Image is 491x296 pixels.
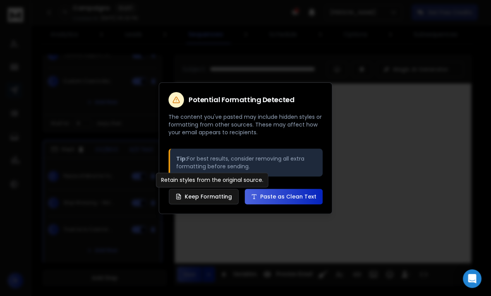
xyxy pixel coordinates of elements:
[176,155,316,170] p: For best results, consider removing all extra formatting before sending.
[176,155,187,163] strong: Tip:
[168,113,323,136] p: The content you've pasted may include hidden styles or formatting from other sources. These may a...
[169,189,239,204] button: Keep Formatting
[245,189,323,204] button: Paste as Clean Text
[156,173,268,187] div: Retain styles from the original source.
[189,96,294,103] h2: Potential Formatting Detected
[463,269,481,288] div: Open Intercom Messenger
